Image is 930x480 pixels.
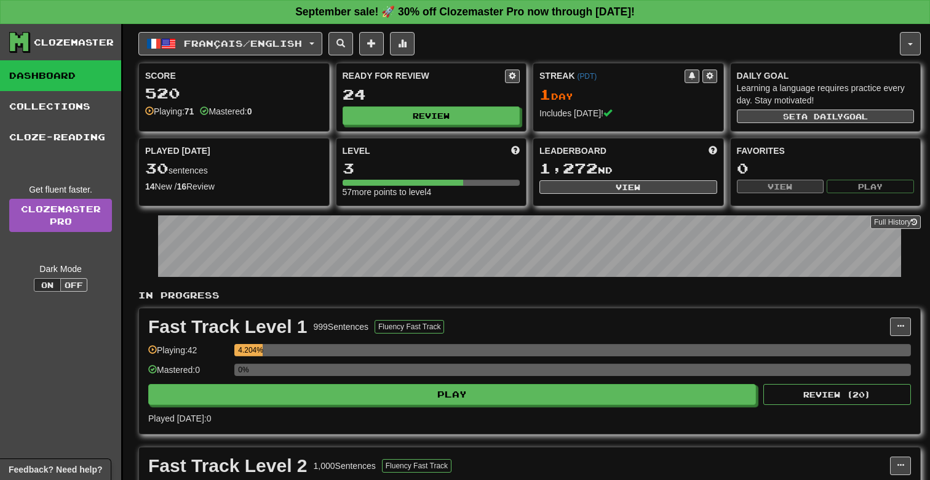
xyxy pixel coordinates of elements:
div: Day [539,87,717,103]
div: 3 [343,161,520,176]
div: Playing: [145,105,194,118]
div: 4.204% [238,344,263,356]
div: Favorites [737,145,915,157]
button: Fluency Fast Track [382,459,451,473]
button: Français/English [138,32,322,55]
div: New / Review [145,180,323,193]
span: Played [DATE]: 0 [148,414,211,423]
span: Open feedback widget [9,463,102,476]
button: Search sentences [328,32,353,55]
div: 0 [737,161,915,176]
span: Played [DATE] [145,145,210,157]
button: On [34,278,61,292]
div: Mastered: 0 [148,364,228,384]
div: Ready for Review [343,70,506,82]
div: Clozemaster [34,36,114,49]
strong: 16 [177,182,186,191]
div: 24 [343,87,520,102]
span: This week in points, UTC [709,145,717,157]
div: 520 [145,86,323,101]
p: In Progress [138,289,921,302]
span: 1 [539,86,551,103]
div: 57 more points to level 4 [343,186,520,198]
div: Get fluent faster. [9,183,112,196]
button: Add sentence to collection [359,32,384,55]
a: ClozemasterPro [9,199,112,232]
button: Play [148,384,756,405]
div: 1,000 Sentences [314,460,376,472]
button: Full History [870,215,921,229]
span: 1,272 [539,159,598,177]
button: More stats [390,32,415,55]
strong: 14 [145,182,155,191]
div: nd [539,161,717,177]
span: Leaderboard [539,145,606,157]
button: Review [343,106,520,125]
div: Fast Track Level 1 [148,318,308,336]
strong: 0 [247,106,252,116]
button: Fluency Fast Track [375,320,444,334]
button: View [737,180,824,193]
button: Off [60,278,87,292]
a: (PDT) [577,72,597,81]
span: Level [343,145,370,157]
button: Seta dailygoal [737,110,915,123]
span: a daily [801,112,843,121]
div: Playing: 42 [148,344,228,364]
button: View [539,180,717,194]
span: 30 [145,159,169,177]
div: Score [145,70,323,82]
div: sentences [145,161,323,177]
button: Review (20) [763,384,911,405]
div: Includes [DATE]! [539,107,717,119]
div: Dark Mode [9,263,112,275]
span: Score more points to level up [511,145,520,157]
div: Daily Goal [737,70,915,82]
div: 999 Sentences [314,321,369,333]
button: Play [827,180,914,193]
span: Français / English [184,38,302,49]
div: Fast Track Level 2 [148,457,308,475]
div: Learning a language requires practice every day. Stay motivated! [737,82,915,106]
div: Streak [539,70,685,82]
div: Mastered: [200,105,252,118]
strong: September sale! 🚀 30% off Clozemaster Pro now through [DATE]! [295,6,635,18]
strong: 71 [185,106,194,116]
